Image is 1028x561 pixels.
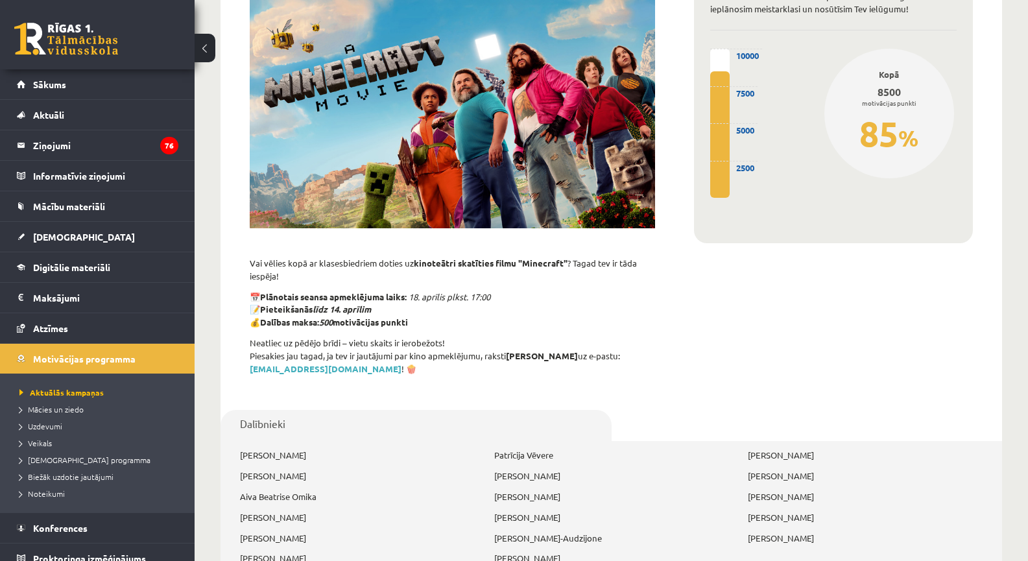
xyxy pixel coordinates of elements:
div: 8500 [844,84,935,100]
a: [EMAIL_ADDRESS][DOMAIN_NAME] [250,363,401,374]
span: [DEMOGRAPHIC_DATA] programma [19,455,150,465]
p: Vai vēlies kopā ar klasesbiedriem doties uz ? Tagad tev ir tāda iespēja! [250,257,655,283]
span: Mācību materiāli [33,200,105,212]
a: [DEMOGRAPHIC_DATA] programma [19,454,182,466]
span: Digitālie materiāli [33,261,110,273]
strong: [PERSON_NAME] [506,350,578,361]
p: [PERSON_NAME] [240,511,475,524]
div: 5000 [710,123,758,137]
p: [PERSON_NAME] [748,532,983,545]
p: [PERSON_NAME] [494,511,729,524]
span: Motivācijas programma [33,353,136,364]
span: Biežāk uzdotie jautājumi [19,471,114,482]
span: Aktuālās kampaņas [19,387,104,398]
p: Neatliec uz pēdējo brīdi – vietu skaits ir ierobežots! Piesakies jau tagad, ja tev ir jautājumi p... [250,337,655,375]
p: [PERSON_NAME]-Audzijone [494,532,729,545]
span: Konferences [33,522,88,534]
span: Atzīmes [33,322,68,334]
a: Mācību materiāli [17,191,178,221]
strong: Pieteikšanās [260,304,371,315]
p: [PERSON_NAME] [748,470,983,483]
div: Kopā [844,68,935,81]
span: Noteikumi [19,488,65,499]
p: [PERSON_NAME] [748,511,983,524]
a: Konferences [17,513,178,543]
p: Aiva Beatrise Omika [240,490,475,503]
span: Mācies un ziedo [19,404,84,414]
em: 18. aprīlis plkst. 17:00 [409,291,490,302]
p: Patrīcija Vēvere [494,449,729,462]
p: [PERSON_NAME] [494,470,729,483]
a: Veikals [19,437,182,449]
a: Aktuālās kampaņas [19,387,182,398]
strong: kinoteātri skatīties filmu "Minecraft" [414,257,568,269]
p: 📅 📝 💰 [250,291,655,329]
span: [DEMOGRAPHIC_DATA] [33,231,135,243]
a: Aktuāli [17,100,178,130]
div: 10000 [710,49,762,62]
a: Informatīvie ziņojumi [17,161,178,191]
p: [PERSON_NAME] [494,490,729,503]
div: 2500 [710,161,758,174]
div: 7500 [710,86,758,100]
a: Maksājumi [17,283,178,313]
span: Sākums [33,78,66,90]
div: 85 [844,108,935,160]
p: [PERSON_NAME] [240,532,475,545]
a: Rīgas 1. Tālmācības vidusskola [14,23,118,55]
em: līdz 14. aprīlim [313,304,371,315]
a: Uzdevumi [19,420,182,432]
span: Veikals [19,438,52,448]
legend: Informatīvie ziņojumi [33,161,178,191]
a: Sākums [17,69,178,99]
span: % [898,124,918,152]
p: [PERSON_NAME] [240,470,475,483]
a: Ziņojumi76 [17,130,178,160]
a: Atzīmes [17,313,178,343]
a: [DEMOGRAPHIC_DATA] [17,222,178,252]
a: Noteikumi [19,488,182,499]
div: motivācijas punkti [844,98,935,108]
a: Digitālie materiāli [17,252,178,282]
a: Motivācijas programma [17,344,178,374]
strong: Dalības maksa: motivācijas punkti [260,316,408,328]
span: Aktuāli [33,109,64,121]
span: Uzdevumi [19,421,62,431]
a: Mācies un ziedo [19,403,182,415]
p: [PERSON_NAME] [748,490,983,503]
legend: Ziņojumi [33,130,178,160]
legend: Maksājumi [33,283,178,313]
p: [PERSON_NAME] [240,449,475,462]
a: Dalībnieki [221,410,612,442]
strong: Plānotais seansa apmeklējuma laiks: [260,291,407,302]
a: Biežāk uzdotie jautājumi [19,471,182,483]
i: 76 [160,137,178,154]
p: [PERSON_NAME] [748,449,983,462]
em: 500 [319,316,333,328]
